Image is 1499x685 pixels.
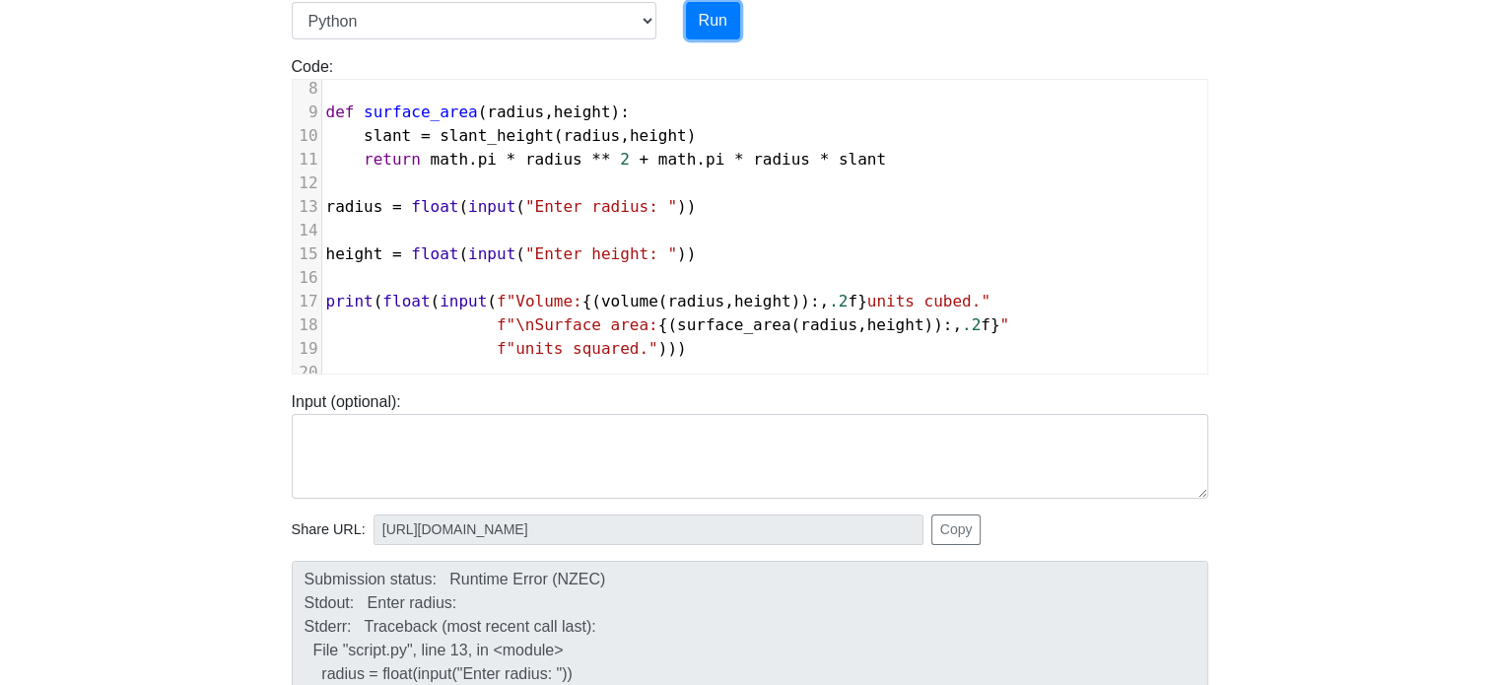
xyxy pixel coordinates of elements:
[293,337,321,361] div: 19
[468,197,515,216] span: input
[277,55,1223,375] div: Code:
[293,219,321,242] div: 14
[658,150,697,169] span: math
[326,103,355,121] span: def
[686,2,740,39] button: Run
[293,101,321,124] div: 9
[326,292,990,310] span: ( ( ( {( ( , )):, }
[293,171,321,195] div: 12
[497,339,658,358] span: f"units squared."
[326,315,1010,334] span: {( ( , )):, }
[326,244,383,263] span: height
[293,266,321,290] div: 16
[848,292,857,310] span: f
[392,244,402,263] span: =
[525,244,677,263] span: "Enter height: "
[800,315,857,334] span: radius
[293,124,321,148] div: 10
[440,292,487,310] span: input
[630,126,687,145] span: height
[326,197,697,216] span: ( ( ))
[326,103,630,121] span: ( , ):
[293,313,321,337] div: 18
[667,292,724,310] span: radius
[293,148,321,171] div: 11
[525,197,677,216] span: "Enter radius: "
[554,103,611,121] span: height
[999,315,1009,334] span: "
[326,126,697,145] span: ( , )
[293,290,321,313] div: 17
[326,292,374,310] span: print
[734,292,791,310] span: height
[639,150,648,169] span: +
[601,292,658,310] span: volume
[677,315,791,334] span: surface_area
[753,150,810,169] span: radius
[374,514,923,545] input: No share available yet
[326,150,887,169] span: . .
[326,339,687,358] span: )))
[829,292,848,310] span: .2
[563,126,620,145] span: radius
[468,244,515,263] span: input
[392,197,402,216] span: =
[421,126,431,145] span: =
[478,150,497,169] span: pi
[411,244,458,263] span: float
[293,361,321,384] div: 20
[620,150,630,169] span: 2
[326,197,383,216] span: radius
[293,242,321,266] div: 15
[326,244,697,263] span: ( ( ))
[497,292,582,310] span: f"Volume:
[293,77,321,101] div: 8
[487,103,544,121] span: radius
[839,150,886,169] span: slant
[364,150,421,169] span: return
[293,195,321,219] div: 13
[867,315,924,334] span: height
[364,103,478,121] span: surface_area
[706,150,724,169] span: pi
[440,126,554,145] span: slant_height
[382,292,430,310] span: float
[867,292,990,310] span: units cubed."
[981,315,990,334] span: f
[364,126,411,145] span: slant
[525,150,582,169] span: radius
[277,390,1223,499] div: Input (optional):
[411,197,458,216] span: float
[931,514,982,545] button: Copy
[430,150,468,169] span: math
[497,315,658,334] span: f"\nSurface area:
[962,315,981,334] span: .2
[292,519,366,541] span: Share URL:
